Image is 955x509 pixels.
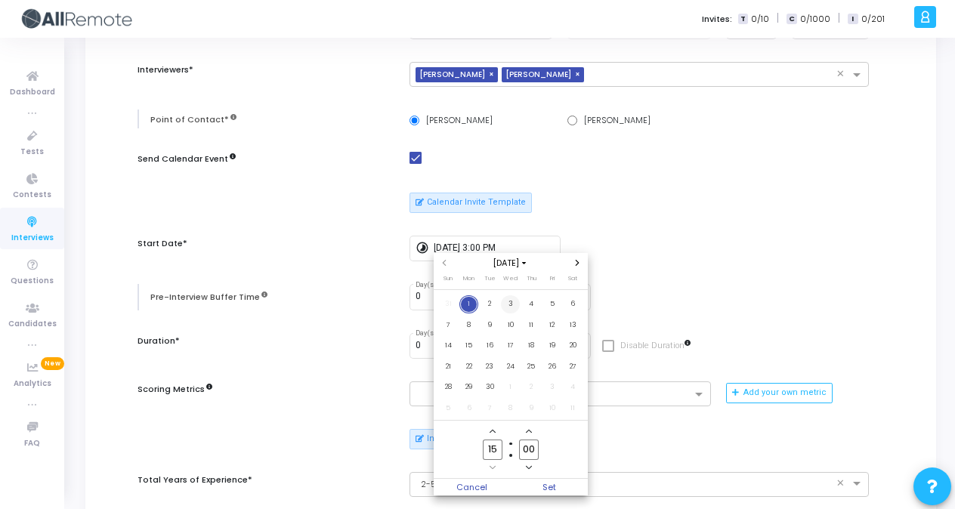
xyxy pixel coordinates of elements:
span: 4 [564,378,583,397]
button: Add a minute [523,425,536,438]
span: 2 [481,295,499,314]
td: September 24, 2025 [500,356,521,378]
button: Minus a hour [486,461,499,474]
span: 7 [439,316,458,335]
span: 29 [459,378,478,397]
td: September 5, 2025 [542,294,563,315]
th: Sunday [438,273,459,288]
td: September 27, 2025 [563,356,584,378]
span: Thu [527,274,536,282]
td: October 11, 2025 [563,398,584,419]
td: September 28, 2025 [438,377,459,398]
button: Next month [571,257,584,270]
td: September 9, 2025 [480,315,501,336]
span: 4 [522,295,541,314]
td: September 16, 2025 [480,335,501,356]
td: September 20, 2025 [563,335,584,356]
td: August 31, 2025 [438,294,459,315]
span: 10 [542,399,561,418]
span: 15 [459,337,478,356]
span: Sat [568,274,577,282]
button: Set [511,479,588,495]
span: [DATE] [488,257,533,270]
td: September 29, 2025 [459,377,480,398]
td: September 13, 2025 [563,315,584,336]
button: Cancel [434,479,511,495]
td: September 18, 2025 [521,335,542,356]
span: 14 [439,337,458,356]
td: October 1, 2025 [500,377,521,398]
td: September 30, 2025 [480,377,501,398]
button: Minus a minute [523,461,536,474]
span: 6 [459,399,478,418]
span: Mon [463,274,474,282]
span: 18 [522,337,541,356]
td: September 17, 2025 [500,335,521,356]
td: October 5, 2025 [438,398,459,419]
span: 31 [439,295,458,314]
span: 22 [459,357,478,376]
td: September 14, 2025 [438,335,459,356]
span: 30 [481,378,499,397]
td: October 9, 2025 [521,398,542,419]
td: October 8, 2025 [500,398,521,419]
span: 1 [501,378,520,397]
td: September 6, 2025 [563,294,584,315]
span: 26 [542,357,561,376]
td: October 2, 2025 [521,377,542,398]
span: Tue [484,274,496,282]
span: 25 [522,357,541,376]
td: September 19, 2025 [542,335,563,356]
th: Wednesday [500,273,521,288]
th: Monday [459,273,480,288]
span: 6 [564,295,583,314]
span: Wed [503,274,518,282]
span: Sun [444,274,453,282]
td: September 12, 2025 [542,315,563,336]
span: 27 [564,357,583,376]
th: Friday [542,273,563,288]
span: 21 [439,357,458,376]
span: 23 [481,357,499,376]
span: 13 [564,316,583,335]
span: 9 [481,316,499,335]
span: 1 [459,295,478,314]
td: October 4, 2025 [563,377,584,398]
td: October 10, 2025 [542,398,563,419]
span: 3 [542,378,561,397]
span: 16 [481,337,499,356]
span: 8 [459,316,478,335]
td: October 3, 2025 [542,377,563,398]
span: 5 [439,399,458,418]
td: September 1, 2025 [459,294,480,315]
button: Choose month and year [488,257,533,270]
span: 20 [564,337,583,356]
span: Fri [550,274,555,282]
span: 19 [542,337,561,356]
span: 11 [564,399,583,418]
td: October 6, 2025 [459,398,480,419]
td: September 21, 2025 [438,356,459,378]
span: 5 [542,295,561,314]
span: 8 [501,399,520,418]
td: September 4, 2025 [521,294,542,315]
button: Add a hour [486,425,499,438]
th: Tuesday [480,273,501,288]
td: September 3, 2025 [500,294,521,315]
button: Previous month [438,257,451,270]
td: October 7, 2025 [480,398,501,419]
span: 7 [481,399,499,418]
td: September 15, 2025 [459,335,480,356]
span: 24 [501,357,520,376]
span: 10 [501,316,520,335]
span: 11 [522,316,541,335]
td: September 11, 2025 [521,315,542,336]
td: September 2, 2025 [480,294,501,315]
td: September 23, 2025 [480,356,501,378]
span: 12 [542,316,561,335]
th: Saturday [563,273,584,288]
td: September 8, 2025 [459,315,480,336]
td: September 26, 2025 [542,356,563,378]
